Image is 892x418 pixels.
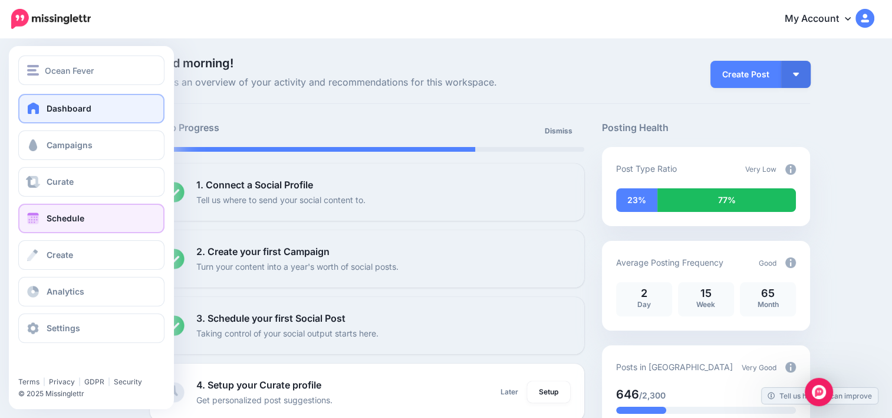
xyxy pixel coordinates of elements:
span: Schedule [47,213,84,223]
a: Security [114,377,142,386]
p: Get personalized post suggestions. [196,393,333,407]
img: info-circle-grey.png [785,164,796,175]
img: Missinglettr [11,9,91,29]
button: Ocean Fever [18,55,164,85]
p: Turn your content into a year's worth of social posts. [196,260,399,273]
span: Month [757,300,778,309]
a: Dismiss [538,120,580,142]
span: Curate [47,177,74,187]
span: Dashboard [47,103,91,113]
span: Day [637,300,651,309]
span: 646 [616,387,639,401]
span: | [78,377,81,386]
a: GDPR [84,377,104,386]
p: 15 [684,288,728,299]
b: 3. Schedule your first Social Post [196,312,345,324]
a: Later [493,381,525,403]
a: Create Post [710,61,781,88]
p: Post Type Ratio [616,162,677,175]
a: Create [18,240,164,270]
span: Very Low [745,165,776,174]
p: Posts in [GEOGRAPHIC_DATA] [616,360,733,374]
span: /2,300 [639,390,666,400]
div: 23% of your posts in the last 30 days have been from Drip Campaigns [616,188,657,212]
span: Settings [47,323,80,333]
span: Ocean Fever [45,64,94,77]
img: checked-circle.png [164,315,185,336]
div: 77% of your posts in the last 30 days were manually created (i.e. were not from Drip Campaigns or... [657,188,796,212]
span: Very Good [742,363,776,372]
p: Taking control of your social output starts here. [196,326,378,340]
a: Campaigns [18,130,164,160]
b: 2. Create your first Campaign [196,246,330,257]
a: Settings [18,314,164,343]
span: Week [696,300,715,309]
span: | [108,377,110,386]
img: checked-circle.png [164,182,185,203]
a: Dashboard [18,94,164,123]
div: 28% of your posts in the last 30 days have been from Drip Campaigns [616,407,666,414]
a: Tell us how we can improve [762,388,878,404]
img: checked-circle.png [164,249,185,269]
p: 65 [746,288,790,299]
img: info-circle-grey.png [785,362,796,373]
div: Open Intercom Messenger [805,378,833,406]
span: Analytics [47,286,84,296]
a: Terms [18,377,40,386]
a: Analytics [18,277,164,306]
span: Here's an overview of your activity and recommendations for this workspace. [150,75,584,90]
span: Campaigns [47,140,93,150]
a: Curate [18,167,164,197]
span: Good [759,259,776,267]
h5: Posting Health [602,120,810,135]
p: 2 [622,288,666,299]
span: Create [47,250,73,260]
span: | [43,377,45,386]
p: Tell us where to send your social content to. [196,193,366,207]
img: info-circle-grey.png [785,257,796,268]
b: 4. Setup your Curate profile [196,379,321,391]
iframe: Twitter Follow Button [18,360,108,372]
p: Average Posting Frequency [616,256,723,269]
li: © 2025 Missinglettr [18,388,172,400]
b: 1. Connect a Social Profile [196,179,313,191]
a: Privacy [49,377,75,386]
a: Setup [527,381,570,403]
a: My Account [773,5,874,34]
img: arrow-down-white.png [793,73,799,76]
span: Good morning! [150,56,233,70]
img: menu.png [27,65,39,76]
h5: Setup Progress [150,120,367,135]
a: Schedule [18,204,164,233]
